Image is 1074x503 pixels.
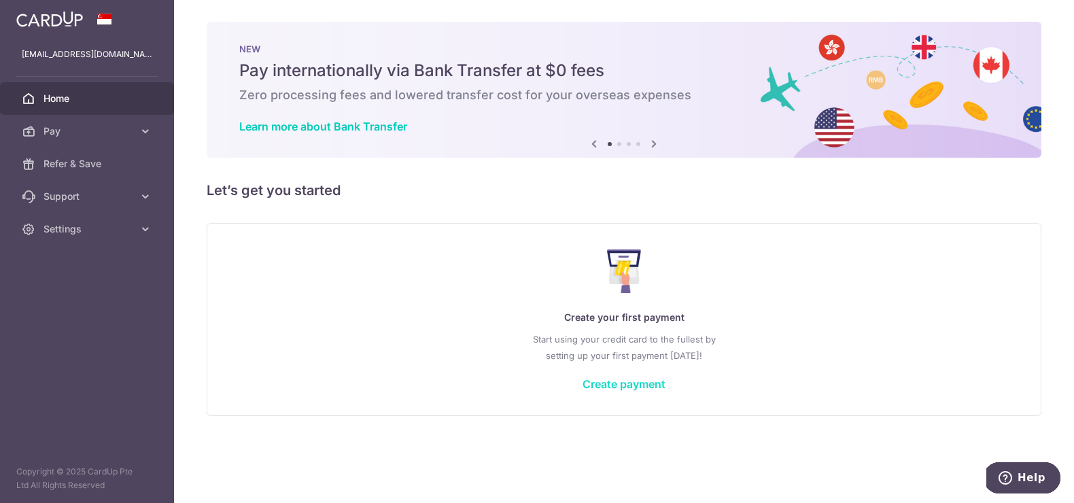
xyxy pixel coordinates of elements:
span: Help [31,10,59,22]
a: Learn more about Bank Transfer [239,120,407,133]
h6: Zero processing fees and lowered transfer cost for your overseas expenses [239,87,1009,103]
span: Refer & Save [44,157,133,171]
span: Settings [44,222,133,236]
img: CardUp [16,11,83,27]
p: Start using your credit card to the fullest by setting up your first payment [DATE]! [235,331,1014,364]
p: [EMAIL_ADDRESS][DOMAIN_NAME] [22,48,152,61]
p: Create your first payment [235,309,1014,326]
span: Home [44,92,133,105]
img: Make Payment [607,249,642,293]
span: Pay [44,124,133,138]
span: Support [44,190,133,203]
h5: Let’s get you started [207,179,1041,201]
p: NEW [239,44,1009,54]
img: Bank transfer banner [207,22,1041,158]
a: Create payment [583,377,665,391]
iframe: Opens a widget where you can find more information [986,462,1060,496]
h5: Pay internationally via Bank Transfer at $0 fees [239,60,1009,82]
